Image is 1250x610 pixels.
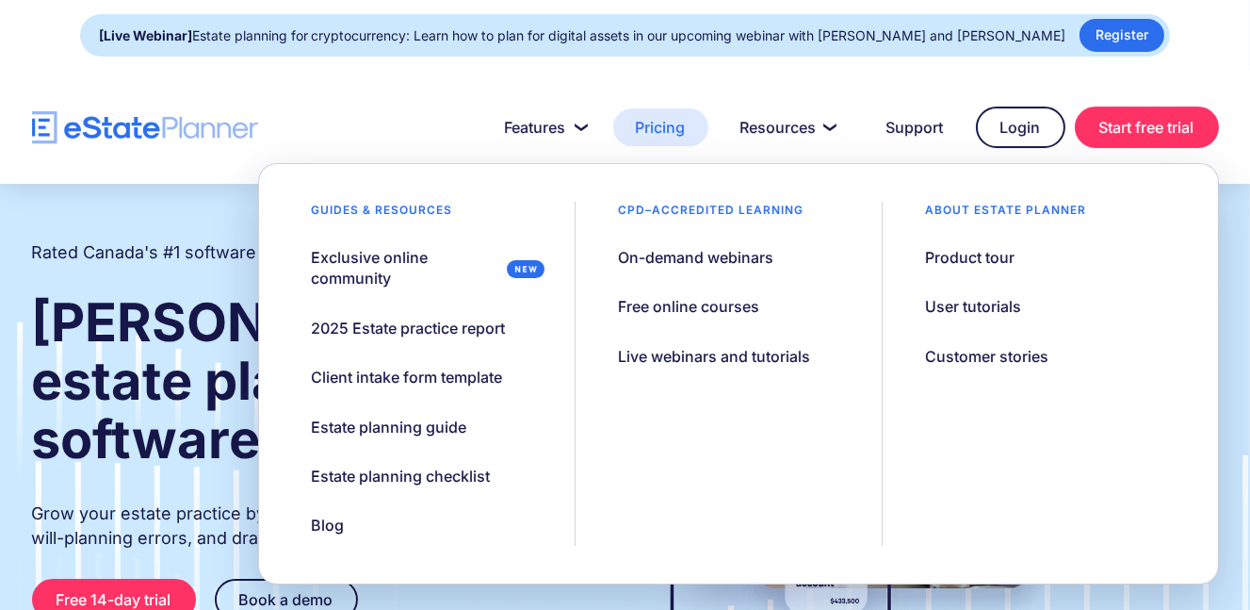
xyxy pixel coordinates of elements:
div: Customer stories [925,346,1048,367]
div: Client intake form template [311,367,502,387]
a: Resources [718,108,854,146]
a: Register [1080,19,1164,52]
h2: Rated Canada's #1 software for estate practitioners [32,240,446,265]
div: 2025 Estate practice report [311,318,505,338]
div: Live webinars and tutorials [618,346,810,367]
a: Login [976,107,1065,148]
div: Estate planning for cryptocurrency: Learn how to plan for digital assets in our upcoming webinar ... [99,23,1065,49]
div: About estate planner [901,202,1110,228]
a: Product tour [901,238,1038,277]
div: Estate planning checklist [311,466,490,486]
a: Free online courses [594,287,783,326]
div: On-demand webinars [618,247,773,268]
a: 2025 Estate practice report [287,308,528,348]
a: User tutorials [901,287,1045,326]
div: Free online courses [618,296,759,317]
a: Customer stories [901,337,1072,376]
div: Product tour [925,247,1015,268]
a: Live webinars and tutorials [594,337,834,376]
a: Client intake form template [287,357,526,397]
a: home [32,111,258,144]
div: Estate planning guide [311,417,466,437]
div: Blog [311,515,344,536]
div: CPD–accredited learning [594,202,827,228]
strong: [Live Webinar] [99,27,192,43]
a: Pricing [613,108,708,146]
a: Estate planning checklist [287,456,513,496]
div: User tutorials [925,296,1021,317]
p: Grow your estate practice by streamlining client intake, reducing will-planning errors, and draft... [32,502,590,551]
a: Blog [287,505,367,545]
a: Features [482,108,604,146]
div: Exclusive online community [311,247,499,289]
a: On-demand webinars [594,238,797,277]
a: Support [864,108,966,146]
div: Guides & resources [287,202,476,228]
a: Estate planning guide [287,407,490,447]
a: Start free trial [1075,107,1219,148]
a: Exclusive online community [287,238,556,299]
strong: [PERSON_NAME] and estate planning software [32,290,587,471]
